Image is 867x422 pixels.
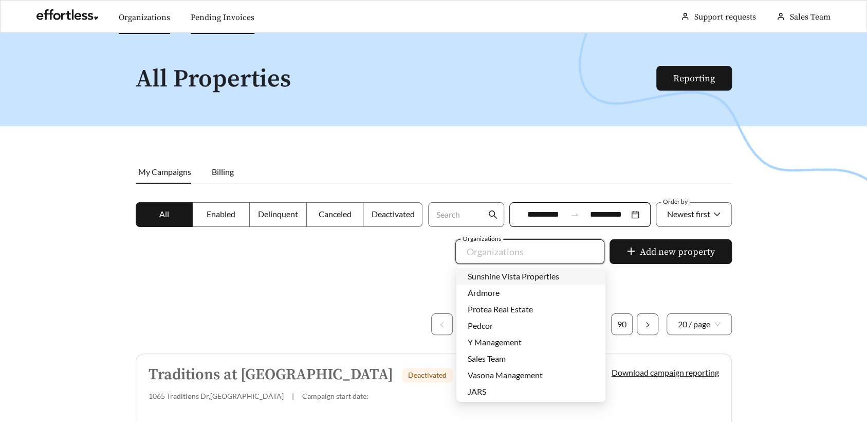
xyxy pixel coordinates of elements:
[640,245,715,259] span: Add new property
[468,354,506,363] span: Sales Team
[667,313,732,335] div: Page Size
[258,209,298,219] span: Delinquent
[612,314,632,335] a: 90
[488,210,497,219] span: search
[610,239,732,264] button: plusAdd new property
[611,313,633,335] li: 90
[119,12,170,23] a: Organizations
[570,210,579,219] span: to
[138,167,191,177] span: My Campaigns
[149,392,284,400] span: 1065 Traditions Dr , [GEOGRAPHIC_DATA]
[678,314,721,335] span: 20 / page
[644,322,651,328] span: right
[694,12,756,22] a: Support requests
[319,209,352,219] span: Canceled
[439,322,445,328] span: left
[468,271,559,281] span: Sunshine Vista Properties
[191,12,254,23] a: Pending Invoices
[207,209,235,219] span: Enabled
[302,392,368,400] span: Campaign start date:
[468,288,500,297] span: Ardmore
[626,247,636,258] span: plus
[468,370,543,380] span: Vasona Management
[468,386,486,396] span: JARS
[149,366,393,383] h5: Traditions at [GEOGRAPHIC_DATA]
[408,371,447,379] span: Deactivated
[431,313,453,335] button: left
[371,209,414,219] span: Deactivated
[637,313,658,335] li: Next Page
[570,210,579,219] span: swap-right
[212,167,234,177] span: Billing
[667,209,710,219] span: Newest first
[790,12,831,22] span: Sales Team
[637,313,658,335] button: right
[468,337,522,347] span: Y Management
[468,304,533,314] span: Protea Real Estate
[292,392,294,400] span: |
[431,313,453,335] li: Previous Page
[468,321,493,330] span: Pedcor
[612,367,719,377] a: Download campaign reporting
[159,209,169,219] span: All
